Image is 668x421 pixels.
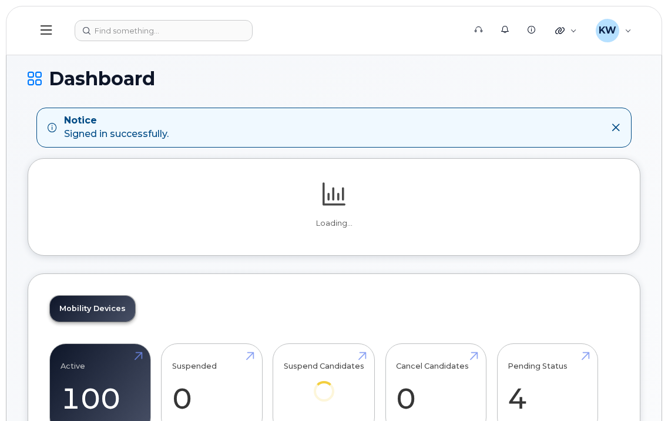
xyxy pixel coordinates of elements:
[50,296,135,322] a: Mobility Devices
[64,114,169,128] strong: Notice
[64,114,169,141] div: Signed in successfully.
[49,218,619,229] p: Loading...
[28,68,640,89] h1: Dashboard
[284,350,364,417] a: Suspend Candidates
